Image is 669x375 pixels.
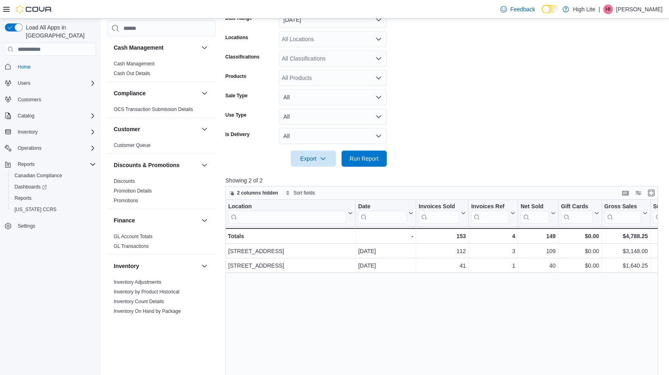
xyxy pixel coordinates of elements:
button: Inventory [15,127,41,137]
a: Reports [11,193,35,203]
h3: Customer [114,125,140,133]
button: Reports [15,159,38,169]
label: Is Delivery [225,131,250,138]
button: All [279,109,387,125]
h3: Finance [114,216,135,224]
p: | [598,4,600,14]
div: - [358,231,413,241]
span: Reports [18,161,35,168]
span: Load All Apps in [GEOGRAPHIC_DATA] [23,23,96,40]
div: 4 [471,231,515,241]
button: Sort fields [282,188,318,198]
h3: Discounts & Promotions [114,161,179,169]
span: Users [15,78,96,88]
div: $4,788.25 [604,231,648,241]
span: Catalog [15,111,96,121]
button: Reports [8,193,99,204]
span: Settings [18,223,35,229]
div: 149 [521,231,556,241]
button: Inventory [2,126,99,138]
span: Inventory [15,127,96,137]
label: Use Type [225,112,246,118]
button: Open list of options [375,75,382,81]
button: Canadian Compliance [8,170,99,181]
button: [DATE] [279,12,387,28]
a: Home [15,62,34,72]
div: 153 [419,231,466,241]
button: Customer [200,124,209,134]
div: Cash Management [107,59,216,82]
button: Keyboard shortcuts [621,188,630,198]
a: Customers [15,95,44,105]
a: Inventory On Hand by Package [114,308,181,314]
input: Dark Mode [542,5,559,13]
p: High Lite [573,4,595,14]
span: Operations [15,143,96,153]
button: Open list of options [375,36,382,42]
button: Finance [114,216,198,224]
h3: Inventory [114,262,139,270]
a: Feedback [497,1,538,17]
span: Reports [15,159,96,169]
nav: Complex example [5,57,96,253]
button: Inventory [200,261,209,271]
span: Sort fields [294,190,315,196]
span: Export [296,151,331,167]
button: All [279,128,387,144]
span: Catalog [18,113,34,119]
a: [US_STATE] CCRS [11,205,60,214]
button: Finance [200,216,209,225]
p: Showing 2 of 2 [225,176,663,184]
span: Feedback [510,5,535,13]
a: Dashboards [11,182,50,192]
button: [US_STATE] CCRS [8,204,99,215]
span: HI [606,4,611,14]
span: Canadian Compliance [15,172,62,179]
label: Products [225,73,246,80]
span: Operations [18,145,42,151]
label: Classifications [225,54,260,60]
button: Compliance [114,89,198,97]
a: Inventory Count Details [114,299,164,304]
span: Run Report [350,155,379,163]
span: Customers [15,94,96,105]
button: Run Report [342,151,387,167]
button: All [279,89,387,105]
button: Display options [634,188,643,198]
span: Dashboards [11,182,96,192]
button: Settings [2,220,99,232]
a: Dashboards [8,181,99,193]
span: Home [18,64,31,70]
span: Canadian Compliance [11,171,96,180]
a: GL Transactions [114,243,149,249]
a: Cash Management [114,61,154,67]
a: Inventory by Product Historical [114,289,179,295]
h3: Compliance [114,89,146,97]
a: Canadian Compliance [11,171,65,180]
label: Sale Type [225,92,248,99]
span: Reports [15,195,31,201]
a: Inventory Adjustments [114,279,161,285]
button: Users [15,78,33,88]
p: [PERSON_NAME] [616,4,663,14]
button: Inventory [114,262,198,270]
span: Customers [18,96,41,103]
span: Home [15,61,96,71]
div: Finance [107,232,216,254]
span: Reports [11,193,96,203]
button: Customer [114,125,198,133]
button: Catalog [15,111,38,121]
div: $0.00 [561,231,599,241]
button: Discounts & Promotions [114,161,198,169]
img: Cova [16,5,52,13]
div: Discounts & Promotions [107,176,216,209]
button: Catalog [2,110,99,122]
span: Settings [15,221,96,231]
span: 2 columns hidden [237,190,278,196]
button: Operations [15,143,45,153]
div: Hicham Ibari [603,4,613,14]
button: Users [2,78,99,89]
button: Cash Management [200,43,209,52]
div: Compliance [107,105,216,117]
